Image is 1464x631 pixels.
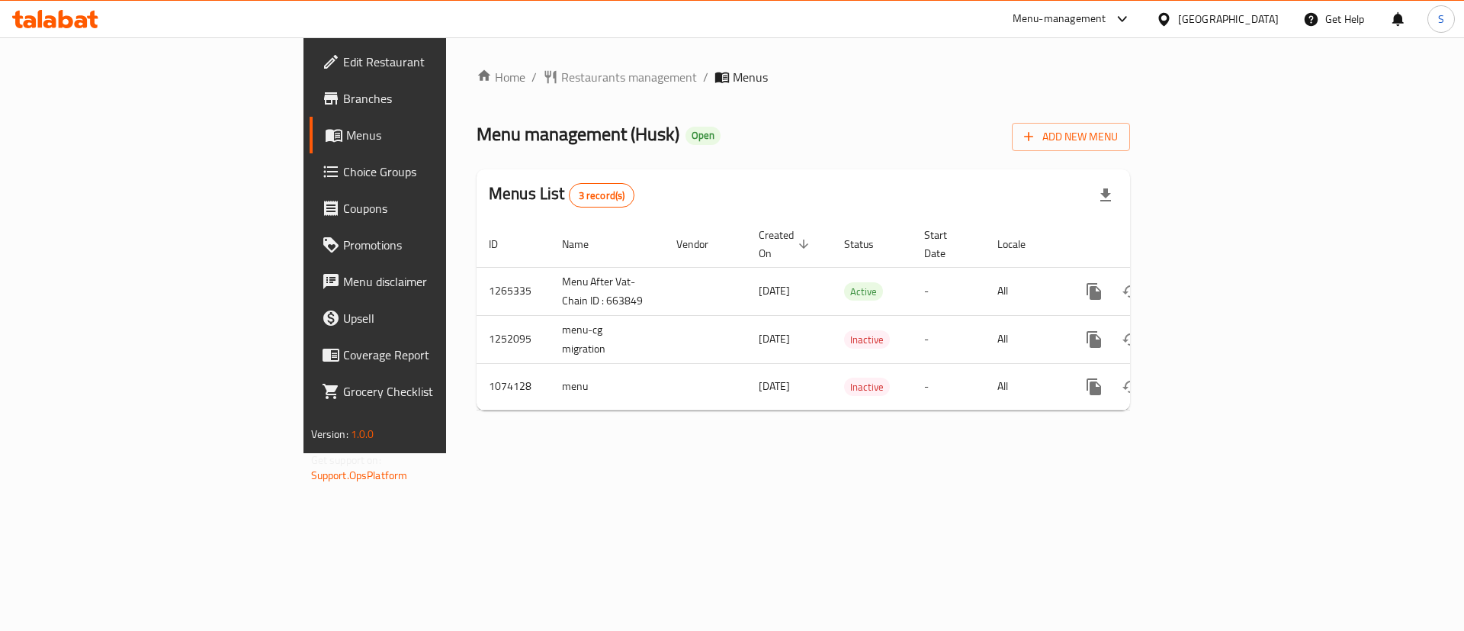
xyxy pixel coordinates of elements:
[1012,123,1130,151] button: Add New Menu
[310,80,548,117] a: Branches
[1087,177,1124,214] div: Export file
[343,163,536,181] span: Choice Groups
[310,227,548,263] a: Promotions
[351,424,374,444] span: 1.0.0
[311,465,408,485] a: Support.OpsPlatform
[759,376,790,396] span: [DATE]
[997,235,1045,253] span: Locale
[343,236,536,254] span: Promotions
[912,315,985,363] td: -
[310,153,548,190] a: Choice Groups
[343,89,536,108] span: Branches
[759,281,790,301] span: [DATE]
[759,226,814,262] span: Created On
[311,424,348,444] span: Version:
[310,300,548,336] a: Upsell
[570,188,634,203] span: 3 record(s)
[1013,10,1106,28] div: Menu-management
[489,235,518,253] span: ID
[985,363,1064,410] td: All
[310,43,548,80] a: Edit Restaurant
[310,373,548,410] a: Grocery Checklist
[1076,369,1112,405] button: more
[1438,11,1444,27] span: S
[912,267,985,315] td: -
[343,53,536,71] span: Edit Restaurant
[489,182,634,208] h2: Menus List
[844,331,890,349] span: Inactive
[1112,321,1149,358] button: Change Status
[346,126,536,144] span: Menus
[985,315,1064,363] td: All
[343,309,536,327] span: Upsell
[550,363,664,410] td: menu
[685,127,721,145] div: Open
[310,117,548,153] a: Menus
[477,221,1234,410] table: enhanced table
[310,190,548,227] a: Coupons
[477,117,679,151] span: Menu management ( Husk )
[1112,273,1149,310] button: Change Status
[477,68,1130,86] nav: breadcrumb
[343,382,536,401] span: Grocery Checklist
[1178,11,1279,27] div: [GEOGRAPHIC_DATA]
[562,235,608,253] span: Name
[759,329,790,349] span: [DATE]
[844,378,890,396] span: Inactive
[844,283,883,301] span: Active
[1024,127,1118,146] span: Add New Menu
[343,199,536,217] span: Coupons
[1112,369,1149,405] button: Change Status
[343,346,536,364] span: Coverage Report
[569,183,635,208] div: Total records count
[550,267,664,315] td: Menu After Vat- Chain ID : 663849
[1064,221,1234,268] th: Actions
[311,450,381,470] span: Get support on:
[550,315,664,363] td: menu-cg migration
[1076,321,1112,358] button: more
[733,68,768,86] span: Menus
[310,336,548,373] a: Coverage Report
[543,68,697,86] a: Restaurants management
[685,129,721,142] span: Open
[676,235,728,253] span: Vendor
[844,282,883,301] div: Active
[844,330,890,349] div: Inactive
[343,272,536,291] span: Menu disclaimer
[310,263,548,300] a: Menu disclaimer
[912,363,985,410] td: -
[985,267,1064,315] td: All
[561,68,697,86] span: Restaurants management
[844,235,894,253] span: Status
[703,68,708,86] li: /
[924,226,967,262] span: Start Date
[1076,273,1112,310] button: more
